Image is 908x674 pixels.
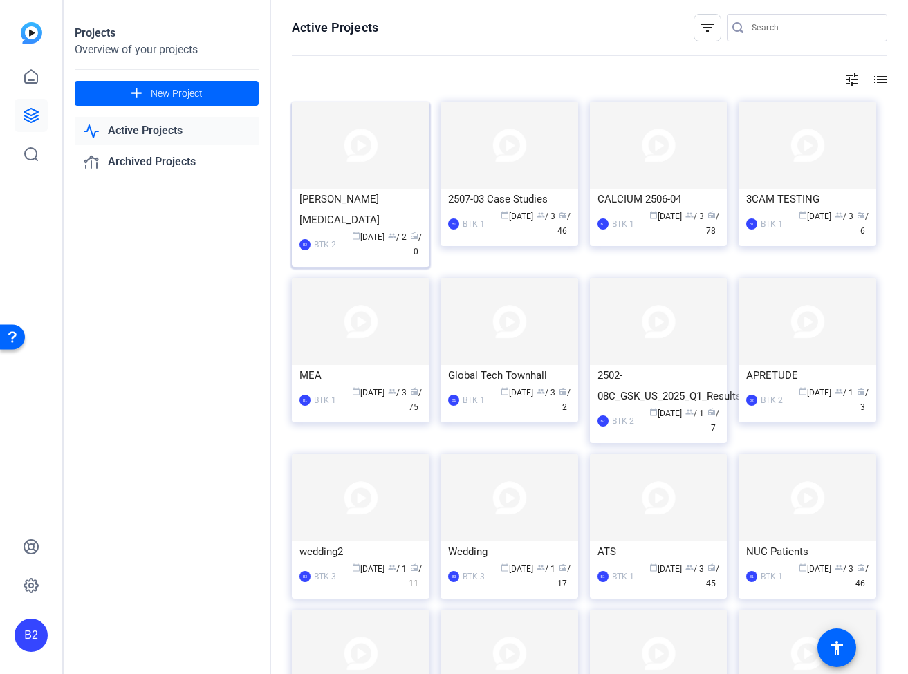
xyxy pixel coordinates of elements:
[597,541,720,562] div: ATS
[448,395,459,406] div: B1
[448,365,571,386] div: Global Tech Townhall
[746,571,757,582] div: B1
[299,541,422,562] div: wedding2
[685,563,694,572] span: group
[75,25,259,41] div: Projects
[706,212,719,236] span: / 78
[857,563,865,572] span: radio
[612,570,634,583] div: BTK 1
[21,22,42,44] img: blue-gradient.svg
[835,388,853,397] span: / 1
[685,408,694,416] span: group
[410,232,418,240] span: radio
[857,388,869,412] span: / 3
[752,19,876,36] input: Search
[501,212,533,221] span: [DATE]
[75,117,259,145] a: Active Projects
[151,86,203,101] span: New Project
[537,212,555,221] span: / 3
[410,232,422,256] span: / 0
[746,189,869,209] div: 3CAM TESTING
[299,239,311,250] div: B2
[501,387,509,395] span: calendar_today
[299,189,422,230] div: [PERSON_NAME][MEDICAL_DATA]
[537,563,545,572] span: group
[537,388,555,397] span: / 3
[410,563,418,572] span: radio
[799,388,831,397] span: [DATE]
[299,365,422,386] div: MEA
[557,212,571,236] span: / 46
[352,232,384,242] span: [DATE]
[685,564,704,574] span: / 3
[844,71,860,88] mat-icon: tune
[463,393,485,407] div: BTK 1
[463,217,485,231] div: BTK 1
[649,563,658,572] span: calendar_today
[612,414,634,428] div: BTK 2
[649,212,682,221] span: [DATE]
[388,388,407,397] span: / 3
[388,232,407,242] span: / 2
[799,564,831,574] span: [DATE]
[448,541,571,562] div: Wedding
[501,564,533,574] span: [DATE]
[597,189,720,209] div: CALCIUM 2506-04
[707,409,719,433] span: / 7
[707,408,716,416] span: radio
[597,365,720,406] div: 2502-08C_GSK_US_2025_Q1_Results
[761,570,783,583] div: BTK 1
[75,81,259,106] button: New Project
[761,217,783,231] div: BTK 1
[761,393,783,407] div: BTK 2
[746,395,757,406] div: B2
[746,365,869,386] div: APRETUDE
[537,211,545,219] span: group
[857,212,869,236] span: / 6
[799,387,807,395] span: calendar_today
[597,218,609,230] div: B1
[388,563,396,572] span: group
[685,409,704,418] span: / 1
[706,564,719,588] span: / 45
[559,387,567,395] span: radio
[448,571,459,582] div: B3
[685,211,694,219] span: group
[314,238,336,252] div: BTK 2
[857,211,865,219] span: radio
[463,570,485,583] div: BTK 3
[746,218,757,230] div: B1
[597,415,609,427] div: B2
[835,211,843,219] span: group
[707,563,716,572] span: radio
[501,563,509,572] span: calendar_today
[835,564,853,574] span: / 3
[314,570,336,583] div: BTK 3
[352,387,360,395] span: calendar_today
[448,189,571,209] div: 2507-03 Case Studies
[501,211,509,219] span: calendar_today
[448,218,459,230] div: B1
[409,564,422,588] span: / 11
[537,564,555,574] span: / 1
[828,639,845,656] mat-icon: accessibility
[314,393,336,407] div: BTK 1
[685,212,704,221] span: / 3
[292,19,378,36] h1: Active Projects
[299,395,311,406] div: B1
[649,408,658,416] span: calendar_today
[707,211,716,219] span: radio
[352,388,384,397] span: [DATE]
[835,563,843,572] span: group
[835,212,853,221] span: / 3
[75,148,259,176] a: Archived Projects
[855,564,869,588] span: / 46
[649,409,682,418] span: [DATE]
[799,211,807,219] span: calendar_today
[388,564,407,574] span: / 1
[128,85,145,102] mat-icon: add
[559,211,567,219] span: radio
[699,19,716,36] mat-icon: filter_list
[410,387,418,395] span: radio
[649,564,682,574] span: [DATE]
